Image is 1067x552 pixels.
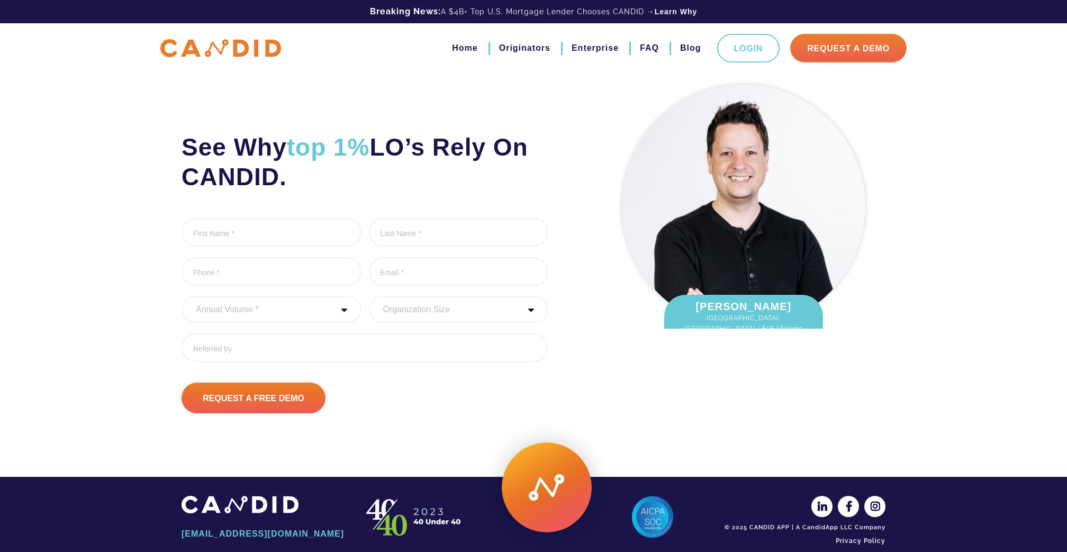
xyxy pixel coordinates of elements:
[499,39,550,57] a: Originators
[572,39,619,57] a: Enterprise
[182,257,361,286] input: Phone *
[287,133,370,161] span: top 1%
[369,257,549,286] input: Email *
[675,313,812,345] span: [GEOGRAPHIC_DATA], [GEOGRAPHIC_DATA] | $1B lifetime fundings.
[182,132,548,192] h2: See Why LO’s Rely On CANDID.
[717,34,780,62] a: Login
[631,496,674,538] img: AICPA SOC 2
[640,39,659,57] a: FAQ
[182,496,299,513] img: CANDID APP
[721,523,885,532] div: © 2025 CANDID APP | A CandidApp LLC Company
[721,532,885,550] a: Privacy Policy
[182,383,325,413] input: Request A Free Demo
[664,295,823,350] div: [PERSON_NAME]
[182,333,548,362] input: Referred by
[182,218,361,247] input: First Name *
[160,39,281,58] img: CANDID APP
[655,6,698,17] a: Learn Why
[680,39,701,57] a: Blog
[182,525,346,543] a: [EMAIL_ADDRESS][DOMAIN_NAME]
[369,218,549,247] input: Last Name *
[370,6,441,16] b: Breaking News:
[361,496,467,538] img: CANDID APP
[452,39,477,57] a: Home
[790,34,907,62] a: Request A Demo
